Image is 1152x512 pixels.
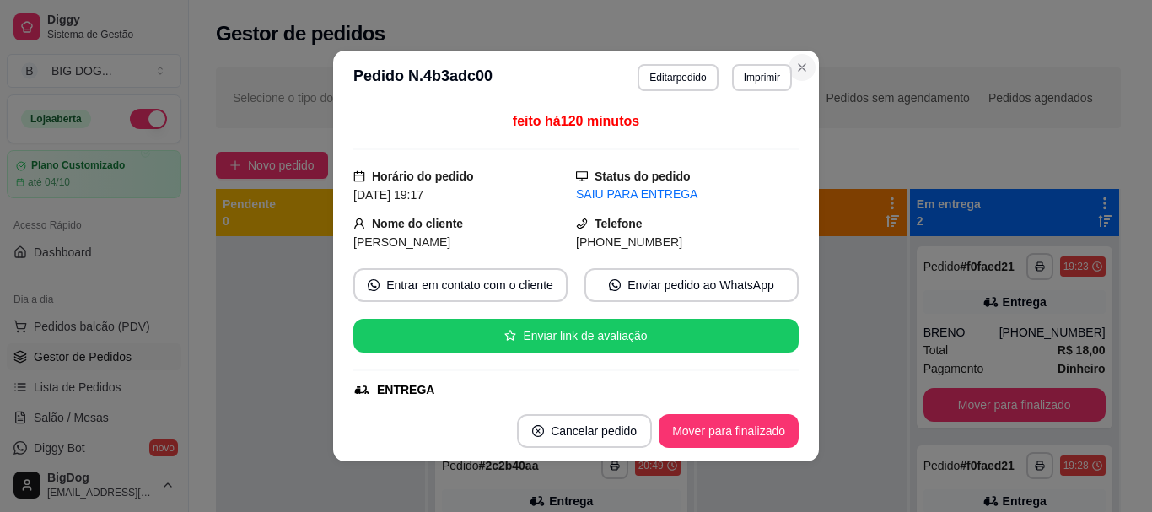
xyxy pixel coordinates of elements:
strong: Horário do pedido [372,170,474,183]
button: starEnviar link de avaliação [353,319,799,353]
span: calendar [353,170,365,182]
span: whats-app [609,279,621,291]
span: [DATE] 19:17 [353,188,423,202]
span: user [353,218,365,229]
div: SAIU PARA ENTREGA [576,186,799,203]
div: ENTREGA [377,381,434,399]
span: [PERSON_NAME] [353,235,450,249]
span: [PHONE_NUMBER] [576,235,682,249]
strong: Nome do cliente [372,217,463,230]
button: whats-appEntrar em contato com o cliente [353,268,568,302]
span: close-circle [532,425,544,437]
span: phone [576,218,588,229]
button: close-circleCancelar pedido [517,414,652,448]
span: desktop [576,170,588,182]
button: whats-appEnviar pedido ao WhatsApp [584,268,799,302]
button: Imprimir [732,64,792,91]
strong: Telefone [595,217,643,230]
span: feito há 120 minutos [513,114,639,128]
button: Editarpedido [638,64,718,91]
span: star [504,330,516,342]
span: whats-app [368,279,380,291]
button: Mover para finalizado [659,414,799,448]
strong: Status do pedido [595,170,691,183]
h3: Pedido N. 4b3adc00 [353,64,493,91]
button: Close [789,54,816,81]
